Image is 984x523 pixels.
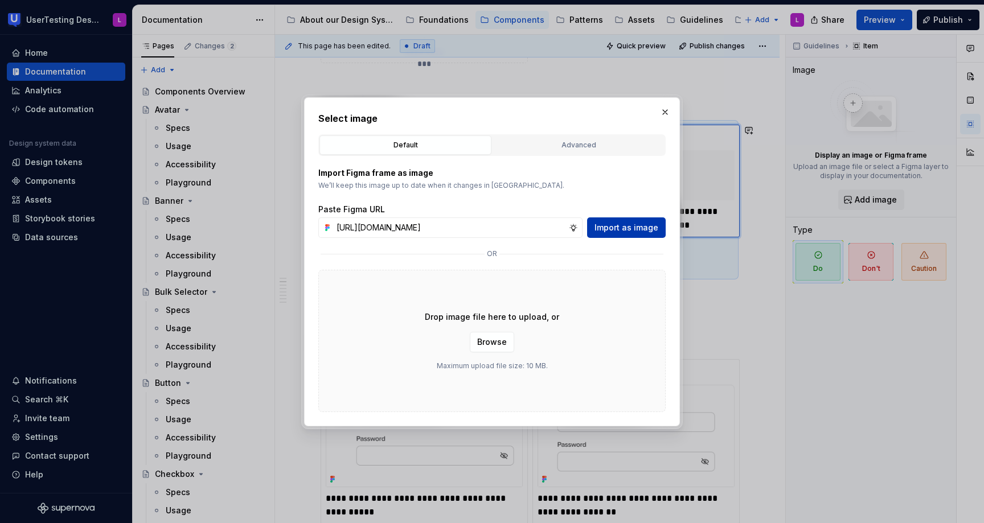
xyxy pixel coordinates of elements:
[437,361,548,370] p: Maximum upload file size: 10 MB.
[487,249,497,258] p: or
[594,222,658,233] span: Import as image
[318,181,666,190] p: We’ll keep this image up to date when it changes in [GEOGRAPHIC_DATA].
[497,139,661,151] div: Advanced
[425,311,559,323] p: Drop image file here to upload, or
[470,332,514,352] button: Browse
[323,139,487,151] div: Default
[587,217,666,238] button: Import as image
[318,112,666,125] h2: Select image
[318,204,385,215] label: Paste Figma URL
[318,167,666,179] p: Import Figma frame as image
[332,217,569,238] input: https://figma.com/file...
[477,336,507,348] span: Browse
